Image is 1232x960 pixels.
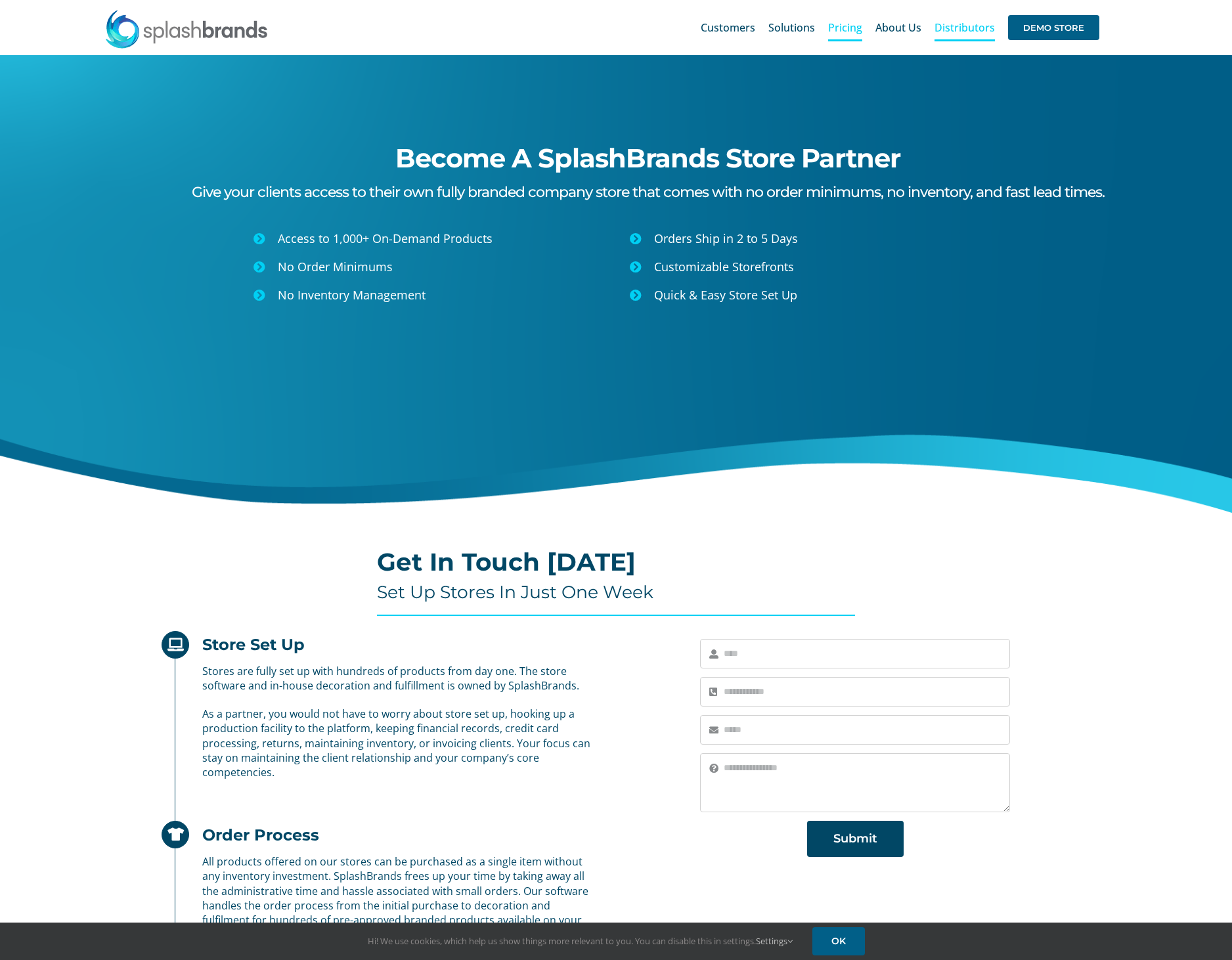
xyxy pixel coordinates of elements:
a: DEMO STORE [1008,7,1099,49]
span: Become A SplashBrands Store Partner [395,142,900,174]
span: Customizable Storefronts [654,259,794,274]
a: OK [812,927,865,955]
button: Submit [807,821,904,857]
span: Quick & Easy Store Set Up [654,287,797,303]
span: Submit [833,832,877,846]
span: Orders Ship in 2 to 5 Days [654,230,798,246]
p: As a partner, you would not have to worry about store set up, hooking up a production facility to... [202,707,592,780]
span: DEMO STORE [1008,15,1099,40]
a: Distributors [935,7,995,49]
p: All products offered on our stores can be purchased as a single item without any inventory invest... [202,854,592,942]
p: Stores are fully set up with hundreds of products from day one. The store software and in-house d... [202,664,592,693]
a: Pricing [828,7,862,49]
span: No Inventory Management [278,287,426,303]
span: Give your clients access to their own fully branded company store that comes with no order minimu... [192,183,1105,201]
a: Settings [756,935,793,947]
nav: Main Menu [701,7,1099,49]
span: About Us [875,22,921,33]
h2: Order Process [202,825,319,844]
span: Customers [701,22,755,33]
h2: Store Set Up [202,635,305,654]
span: Pricing [828,22,862,33]
h2: Get In Touch [DATE] [377,549,855,575]
span: Hi! We use cookies, which help us show things more relevant to you. You can disable this in setti... [368,935,793,947]
img: SplashBrands.com Logo [104,9,269,49]
span: Distributors [935,22,995,33]
h4: Set Up Stores In Just One Week [377,582,855,603]
span: Solutions [768,22,815,33]
a: Customers [701,7,755,49]
span: No Order Minimums [278,259,393,274]
span: Access to 1,000+ On-Demand Products [278,230,493,246]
